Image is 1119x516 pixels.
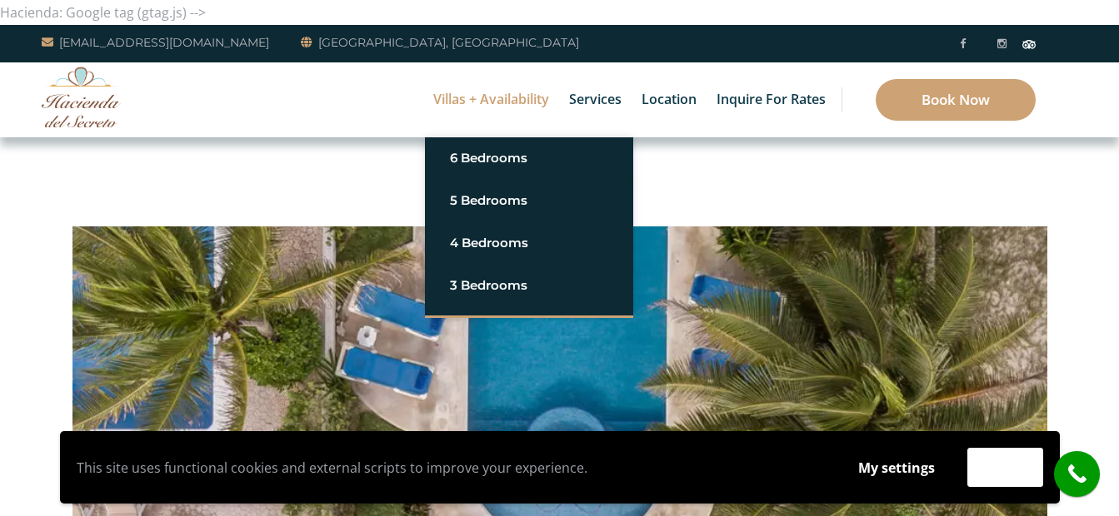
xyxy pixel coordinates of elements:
a: Inquire for Rates [708,62,834,137]
i: call [1058,455,1096,493]
a: 6 Bedrooms [450,143,608,173]
button: Accept [967,448,1043,487]
a: 4 Bedrooms [450,228,608,258]
a: [GEOGRAPHIC_DATA], [GEOGRAPHIC_DATA] [301,32,579,52]
a: call [1054,451,1100,497]
a: Location [633,62,705,137]
img: Awesome Logo [42,67,121,127]
button: My settings [842,449,951,487]
a: Book Now [876,79,1036,121]
a: 5 Bedrooms [450,186,608,216]
a: [EMAIL_ADDRESS][DOMAIN_NAME] [42,32,269,52]
a: 1 Bedroom/Suites [450,313,608,343]
p: This site uses functional cookies and external scripts to improve your experience. [77,455,826,480]
img: Tripadvisor_logomark.svg [1022,40,1036,48]
a: 3 Bedrooms [450,270,608,300]
a: Services [561,62,630,137]
a: Villas + Availability [425,62,557,137]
